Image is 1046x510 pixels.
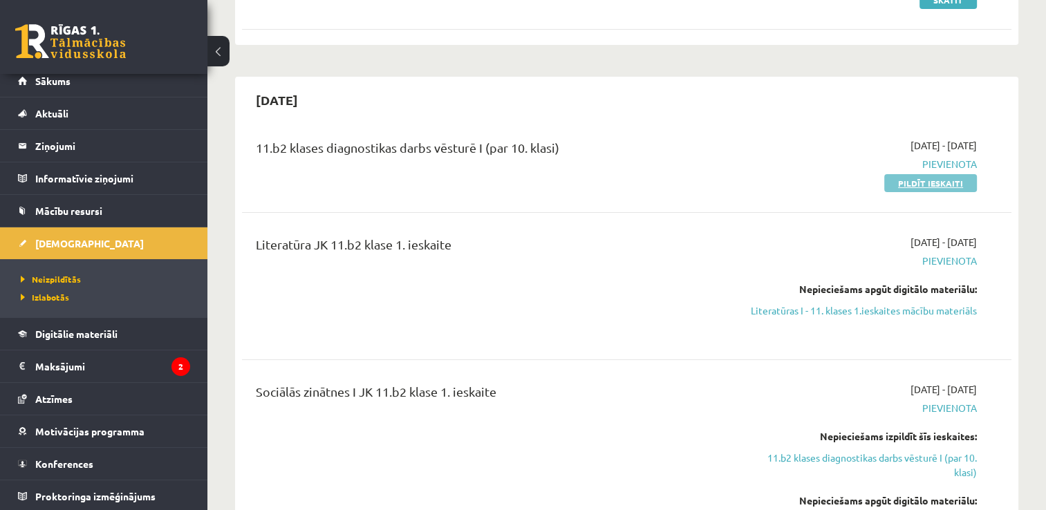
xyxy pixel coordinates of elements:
legend: Ziņojumi [35,130,190,162]
a: Sākums [18,65,190,97]
span: [DATE] - [DATE] [910,382,977,397]
h2: [DATE] [242,84,312,116]
span: Proktoringa izmēģinājums [35,490,156,502]
div: Nepieciešams izpildīt šīs ieskaites: [750,429,977,444]
a: Ziņojumi [18,130,190,162]
span: Pievienota [750,157,977,171]
div: Sociālās zinātnes I JK 11.b2 klase 1. ieskaite [256,382,729,408]
div: 11.b2 klases diagnostikas darbs vēsturē I (par 10. klasi) [256,138,729,164]
a: Pildīt ieskaiti [884,174,977,192]
a: 11.b2 klases diagnostikas darbs vēsturē I (par 10. klasi) [750,451,977,480]
span: Pievienota [750,401,977,415]
span: [DATE] - [DATE] [910,235,977,249]
legend: Informatīvie ziņojumi [35,162,190,194]
a: Rīgas 1. Tālmācības vidusskola [15,24,126,59]
a: Izlabotās [21,291,194,303]
a: Literatūras I - 11. klases 1.ieskaites mācību materiāls [750,303,977,318]
a: Mācību resursi [18,195,190,227]
span: Sākums [35,75,71,87]
a: Digitālie materiāli [18,318,190,350]
a: Motivācijas programma [18,415,190,447]
a: Informatīvie ziņojumi [18,162,190,194]
span: [DEMOGRAPHIC_DATA] [35,237,144,249]
span: Motivācijas programma [35,425,144,437]
legend: Maksājumi [35,350,190,382]
i: 2 [171,357,190,376]
a: Neizpildītās [21,273,194,285]
div: Literatūra JK 11.b2 klase 1. ieskaite [256,235,729,261]
a: Konferences [18,448,190,480]
a: Maksājumi2 [18,350,190,382]
div: Nepieciešams apgūt digitālo materiālu: [750,493,977,508]
span: Konferences [35,457,93,470]
span: Pievienota [750,254,977,268]
a: [DEMOGRAPHIC_DATA] [18,227,190,259]
span: Neizpildītās [21,274,81,285]
span: [DATE] - [DATE] [910,138,977,153]
span: Aktuāli [35,107,68,120]
span: Mācību resursi [35,205,102,217]
span: Atzīmes [35,393,73,405]
span: Digitālie materiāli [35,328,118,340]
span: Izlabotās [21,292,69,303]
div: Nepieciešams apgūt digitālo materiālu: [750,282,977,296]
a: Aktuāli [18,97,190,129]
a: Atzīmes [18,383,190,415]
